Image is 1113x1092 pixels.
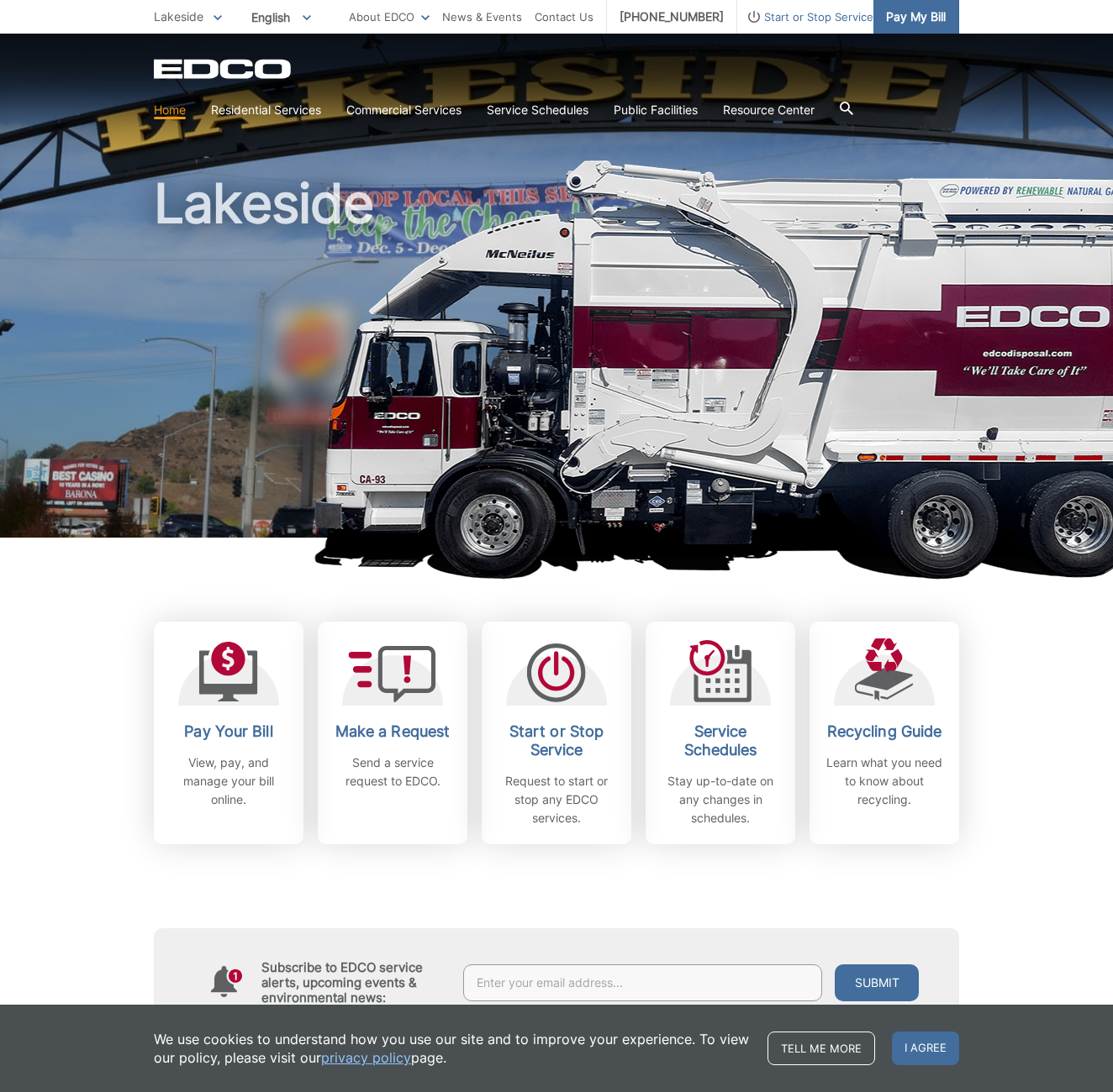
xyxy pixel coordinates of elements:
a: Service Schedules [487,101,588,119]
a: Residential Services [211,101,321,119]
a: privacy policy [321,1048,411,1067]
a: Public Facilities [614,101,698,119]
a: EDCD logo. Return to the homepage. [154,59,293,79]
span: Pay My Bill [886,8,946,26]
h1: Lakeside [154,176,959,545]
p: Stay up-to-date on any changes in schedules. [658,772,783,827]
a: Commercial Services [346,101,462,119]
span: English [239,3,324,31]
input: Enter your email address... [463,964,822,1001]
h2: Start or Stop Service [494,722,619,759]
a: Contact Us [535,8,593,26]
a: Tell me more [767,1032,875,1065]
a: Resource Center [723,101,815,119]
span: Lakeside [154,9,203,24]
p: View, pay, and manage your bill online. [166,753,291,809]
p: Request to start or stop any EDCO services. [494,772,619,827]
a: About EDCO [349,8,430,26]
h4: Subscribe to EDCO service alerts, upcoming events & environmental news: [261,960,446,1005]
a: Make a Request Send a service request to EDCO. [318,622,467,844]
p: Send a service request to EDCO. [330,753,455,790]
h2: Service Schedules [658,722,783,759]
a: Service Schedules Stay up-to-date on any changes in schedules. [646,622,795,844]
p: We use cookies to understand how you use our site and to improve your experience. To view our pol... [154,1030,751,1067]
h2: Pay Your Bill [166,722,291,741]
a: Pay Your Bill View, pay, and manage your bill online. [154,622,303,844]
a: News & Events [442,8,522,26]
h2: Make a Request [330,722,455,741]
a: Home [154,101,186,119]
